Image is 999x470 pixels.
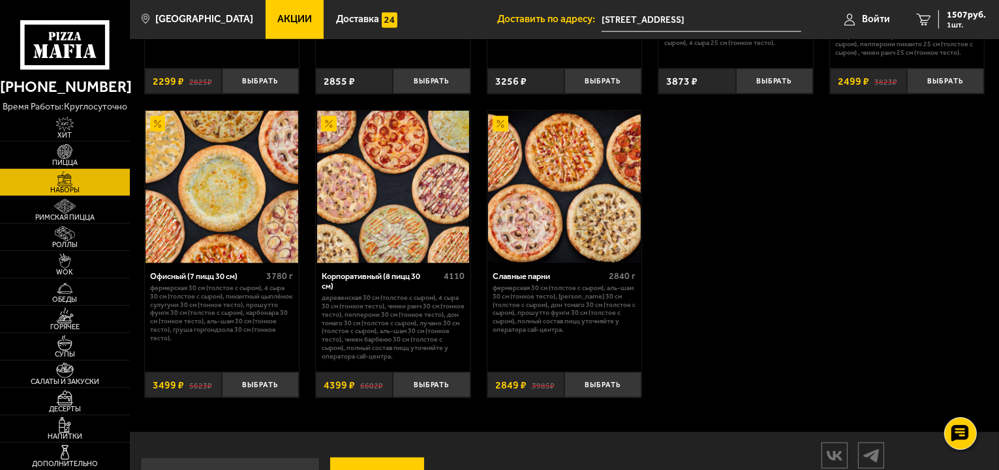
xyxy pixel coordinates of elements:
[322,294,465,360] p: Деревенская 30 см (толстое с сыром), 4 сыра 30 см (тонкое тесто), Чикен Ранч 30 см (тонкое тесто)...
[488,111,641,263] img: Славные парни
[324,380,355,390] span: 4399 ₽
[862,14,890,24] span: Войти
[947,21,986,29] span: 1 шт.
[155,14,253,24] span: [GEOGRAPHIC_DATA]
[947,10,986,20] span: 1507 руб.
[822,445,847,467] img: vk
[146,111,298,263] img: Офисный (7 пицц 30 см)
[564,68,641,94] button: Выбрать
[189,380,212,390] s: 5623 ₽
[493,116,508,132] img: Акционный
[150,116,166,132] img: Акционный
[145,111,300,263] a: АкционныйОфисный (7 пицц 30 см)
[150,271,263,281] div: Офисный (7 пицц 30 см)
[497,14,602,24] span: Доставить по адресу:
[324,76,355,87] span: 2855 ₽
[153,380,184,390] span: 3499 ₽
[495,76,527,87] span: 3256 ₽
[874,76,897,87] s: 3823 ₽
[316,111,470,263] a: АкционныйКорпоративный (8 пицц 30 см)
[322,271,440,291] div: Корпоративный (8 пицц 30 см)
[336,14,379,24] span: Доставка
[666,76,698,87] span: 3873 ₽
[393,372,470,398] button: Выбрать
[153,76,184,87] span: 2299 ₽
[907,68,984,94] button: Выбрать
[222,372,299,398] button: Выбрать
[493,271,606,281] div: Славные парни
[150,284,293,342] p: Фермерская 30 см (толстое с сыром), 4 сыра 30 см (толстое с сыром), Пикантный цыплёнок сулугуни 3...
[736,68,813,94] button: Выбрать
[317,111,470,263] img: Корпоративный (8 пицц 30 см)
[487,111,642,263] a: АкционныйСлавные парни
[532,380,555,390] s: 3985 ₽
[495,380,527,390] span: 2849 ₽
[493,284,636,334] p: Фермерская 30 см (толстое с сыром), Аль-Шам 30 см (тонкое тесто), [PERSON_NAME] 30 см (толстое с ...
[277,14,312,24] span: Акции
[609,271,636,282] span: 2840 г
[266,271,293,282] span: 3780 г
[360,380,383,390] s: 6602 ₽
[602,8,801,32] input: Ваш адрес доставки
[838,76,869,87] span: 2499 ₽
[444,271,465,282] span: 4110
[189,76,212,87] s: 2825 ₽
[393,68,470,94] button: Выбрать
[382,12,397,28] img: 15daf4d41897b9f0e9f617042186c801.svg
[222,68,299,94] button: Выбрать
[564,372,641,398] button: Выбрать
[859,445,884,467] img: tg
[321,116,337,132] img: Акционный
